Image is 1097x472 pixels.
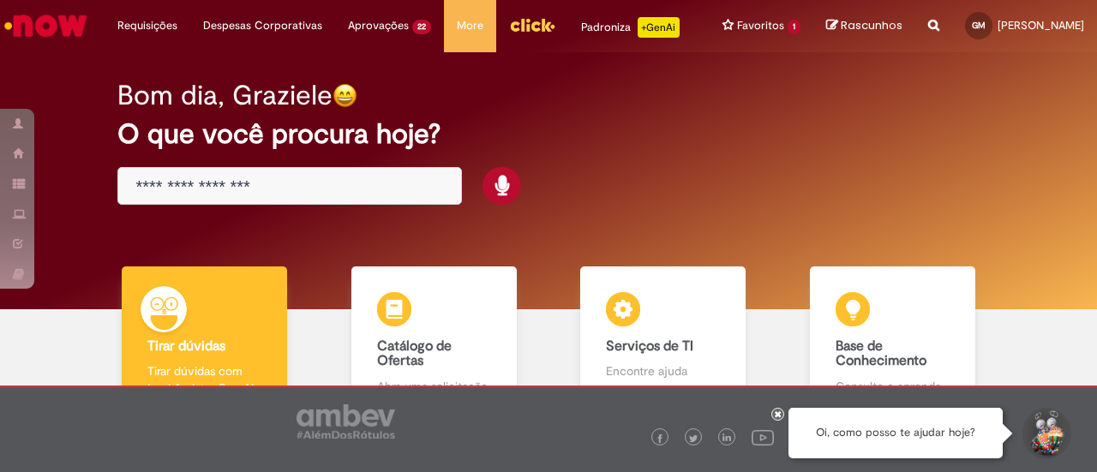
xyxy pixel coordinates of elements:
[972,20,986,31] span: GM
[788,20,800,34] span: 1
[377,338,452,370] b: Catálogo de Ofertas
[836,378,950,395] p: Consulte e aprenda
[1020,408,1071,459] button: Iniciar Conversa de Suporte
[826,18,902,34] a: Rascunhos
[348,17,409,34] span: Aprovações
[297,404,395,439] img: logo_footer_ambev_rotulo_gray.png
[147,338,225,355] b: Tirar dúvidas
[377,378,491,395] p: Abra uma solicitação
[90,266,320,415] a: Tirar dúvidas Tirar dúvidas com Lupi Assist e Gen Ai
[722,433,731,444] img: logo_footer_linkedin.png
[457,17,483,34] span: More
[117,81,333,111] h2: Bom dia, Graziele
[412,20,431,34] span: 22
[656,434,664,443] img: logo_footer_facebook.png
[998,18,1084,33] span: [PERSON_NAME]
[333,83,357,108] img: happy-face.png
[581,17,680,38] div: Padroniza
[117,17,177,34] span: Requisições
[689,434,698,443] img: logo_footer_twitter.png
[737,17,784,34] span: Favoritos
[778,266,1008,415] a: Base de Conhecimento Consulte e aprenda
[841,17,902,33] span: Rascunhos
[638,17,680,38] p: +GenAi
[509,12,555,38] img: click_logo_yellow_360x200.png
[2,9,90,43] img: ServiceNow
[117,119,979,149] h2: O que você procura hoje?
[752,426,774,448] img: logo_footer_youtube.png
[548,266,778,415] a: Serviços de TI Encontre ajuda
[836,338,926,370] b: Base de Conhecimento
[203,17,322,34] span: Despesas Corporativas
[606,338,693,355] b: Serviços de TI
[147,362,261,397] p: Tirar dúvidas com Lupi Assist e Gen Ai
[606,362,720,379] p: Encontre ajuda
[320,266,549,415] a: Catálogo de Ofertas Abra uma solicitação
[788,408,1003,458] div: Oi, como posso te ajudar hoje?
